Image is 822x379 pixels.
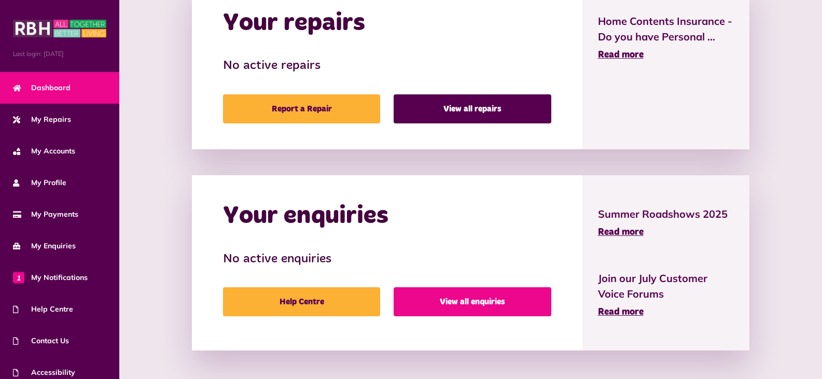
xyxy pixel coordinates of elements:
[13,49,106,59] span: Last login: [DATE]
[223,59,551,74] h3: No active repairs
[13,304,73,315] span: Help Centre
[223,287,381,316] a: Help Centre
[598,13,734,62] a: Home Contents Insurance - Do you have Personal ... Read more
[13,335,69,346] span: Contact Us
[598,228,644,237] span: Read more
[223,8,365,38] h2: Your repairs
[598,271,734,302] span: Join our July Customer Voice Forums
[598,206,734,240] a: Summer Roadshows 2025 Read more
[13,241,76,251] span: My Enquiries
[598,50,644,60] span: Read more
[13,146,75,157] span: My Accounts
[598,206,734,222] span: Summer Roadshows 2025
[223,201,388,231] h2: Your enquiries
[13,209,78,220] span: My Payments
[13,18,106,39] img: MyRBH
[394,287,551,316] a: View all enquiries
[223,252,551,267] h3: No active enquiries
[598,13,734,45] span: Home Contents Insurance - Do you have Personal ...
[13,272,88,283] span: My Notifications
[13,272,24,283] span: 1
[13,367,75,378] span: Accessibility
[394,94,551,123] a: View all repairs
[598,307,644,317] span: Read more
[13,177,66,188] span: My Profile
[13,114,71,125] span: My Repairs
[13,82,71,93] span: Dashboard
[598,271,734,319] a: Join our July Customer Voice Forums Read more
[223,94,381,123] a: Report a Repair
